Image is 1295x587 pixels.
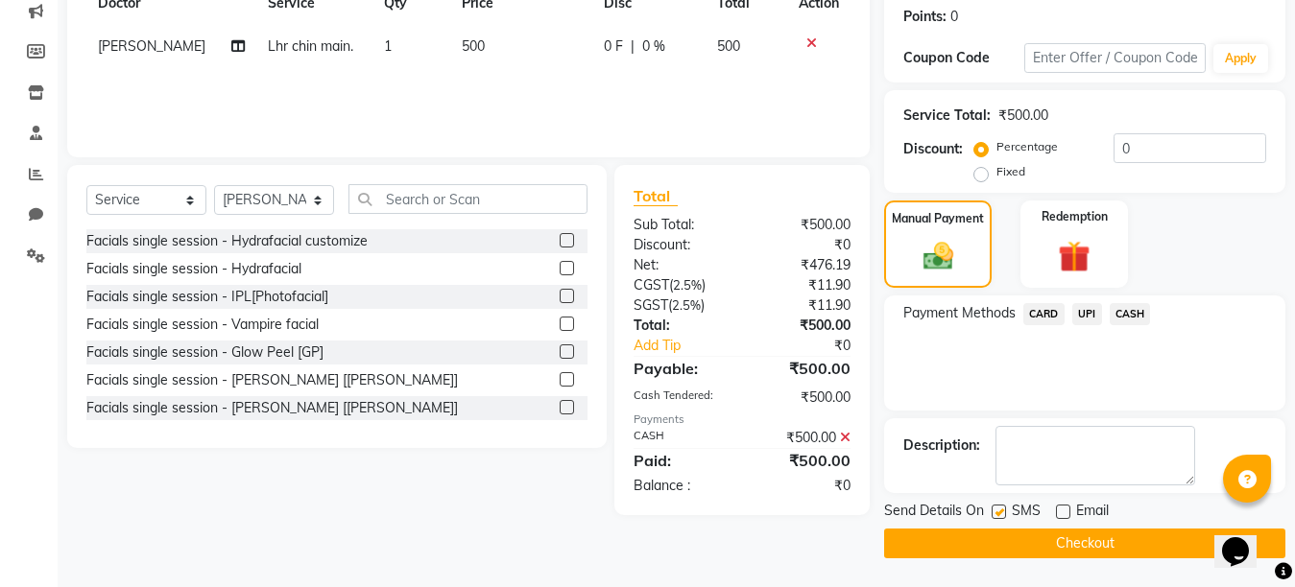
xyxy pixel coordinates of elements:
[742,316,865,336] div: ₹500.00
[634,276,669,293] span: CGST
[903,106,991,126] div: Service Total:
[634,296,668,314] span: SGST
[348,184,588,214] input: Search or Scan
[742,215,865,235] div: ₹500.00
[884,528,1285,558] button: Checkout
[98,37,205,55] span: [PERSON_NAME]
[742,357,865,380] div: ₹500.00
[892,210,984,227] label: Manual Payment
[717,37,740,55] span: 500
[619,387,742,408] div: Cash Tendered:
[619,316,742,336] div: Total:
[742,295,865,316] div: ₹11.90
[86,398,458,418] div: Facials single session - [PERSON_NAME] [[PERSON_NAME]]
[762,336,865,356] div: ₹0
[950,7,958,27] div: 0
[996,163,1025,180] label: Fixed
[742,476,865,496] div: ₹0
[86,231,368,251] div: Facials single session - Hydrafacial customize
[619,275,742,295] div: ( )
[742,449,865,472] div: ₹500.00
[996,138,1058,155] label: Percentage
[1213,44,1268,73] button: Apply
[742,235,865,255] div: ₹0
[1072,303,1102,325] span: UPI
[604,36,623,57] span: 0 F
[619,476,742,496] div: Balance :
[634,186,678,206] span: Total
[619,428,742,448] div: CASH
[903,139,963,159] div: Discount:
[1048,237,1100,276] img: _gift.svg
[619,336,762,356] a: Add Tip
[1023,303,1065,325] span: CARD
[462,37,485,55] span: 500
[619,235,742,255] div: Discount:
[742,255,865,275] div: ₹476.19
[884,501,984,525] span: Send Details On
[86,287,328,307] div: Facials single session - IPL[Photofacial]
[268,37,353,55] span: Lhr chin main.
[903,7,947,27] div: Points:
[619,449,742,472] div: Paid:
[384,37,392,55] span: 1
[619,215,742,235] div: Sub Total:
[742,275,865,295] div: ₹11.90
[1110,303,1151,325] span: CASH
[86,259,301,279] div: Facials single session - Hydrafacial
[903,48,1024,68] div: Coupon Code
[998,106,1048,126] div: ₹500.00
[619,295,742,316] div: ( )
[903,303,1016,323] span: Payment Methods
[619,255,742,275] div: Net:
[742,387,865,408] div: ₹500.00
[1042,208,1108,225] label: Redemption
[903,435,980,456] div: Description:
[1012,501,1041,525] span: SMS
[86,342,324,363] div: Facials single session - Glow Peel [GP]
[742,428,865,448] div: ₹500.00
[634,411,851,428] div: Payments
[1076,501,1109,525] span: Email
[672,297,701,313] span: 2.5%
[1024,43,1206,73] input: Enter Offer / Coupon Code
[86,370,458,390] div: Facials single session - [PERSON_NAME] [[PERSON_NAME]]
[914,239,963,273] img: _cash.svg
[619,357,742,380] div: Payable:
[642,36,665,57] span: 0 %
[86,315,319,335] div: Facials single session - Vampire facial
[673,277,702,293] span: 2.5%
[1214,510,1276,568] iframe: chat widget
[631,36,635,57] span: |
